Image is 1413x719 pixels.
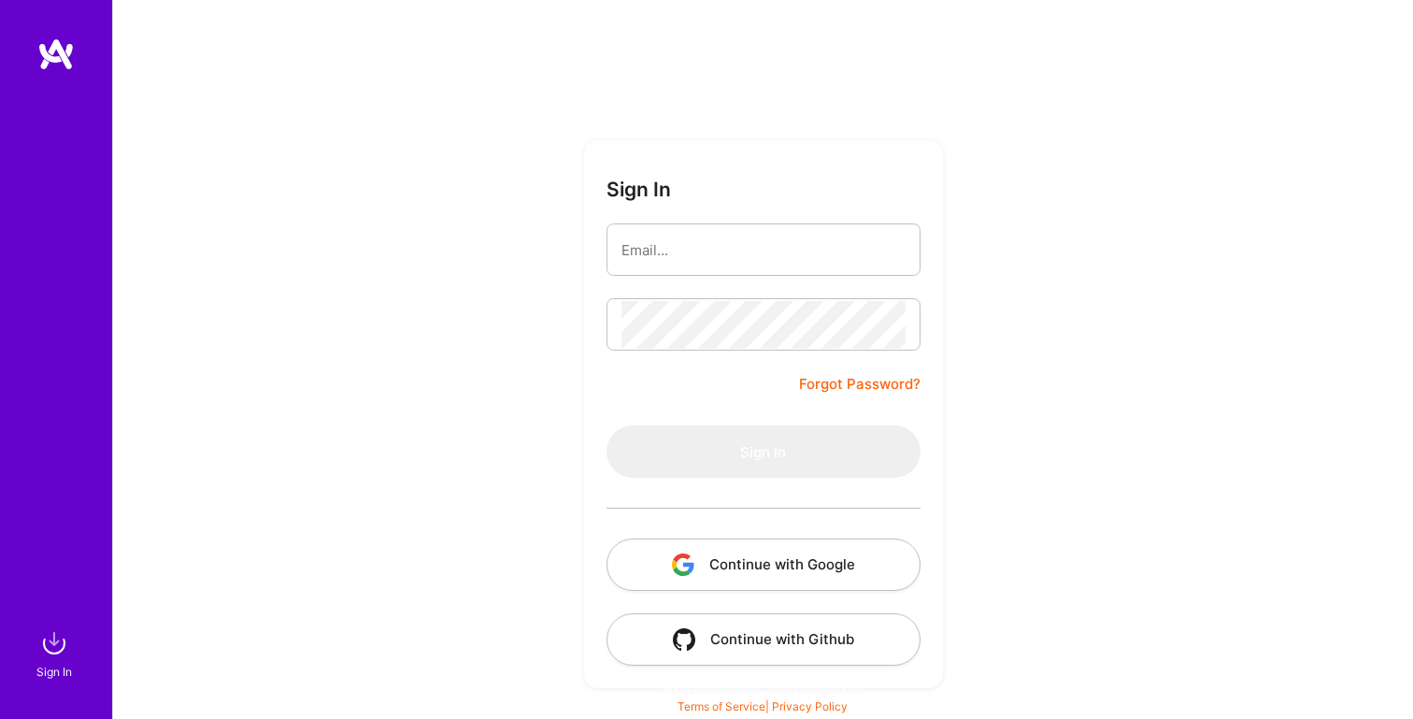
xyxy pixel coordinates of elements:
img: logo [37,37,75,71]
div: Sign In [36,662,72,682]
a: Forgot Password? [799,373,921,395]
button: Sign In [607,425,921,478]
button: Continue with Google [607,539,921,591]
input: Email... [621,226,906,274]
span: | [678,699,848,713]
a: Terms of Service [678,699,765,713]
a: Privacy Policy [772,699,848,713]
img: icon [672,554,694,576]
a: sign inSign In [39,625,73,682]
div: © 2025 ATeams Inc., All rights reserved. [112,663,1413,710]
h3: Sign In [607,178,671,201]
img: sign in [36,625,73,662]
button: Continue with Github [607,613,921,666]
img: icon [673,628,695,651]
